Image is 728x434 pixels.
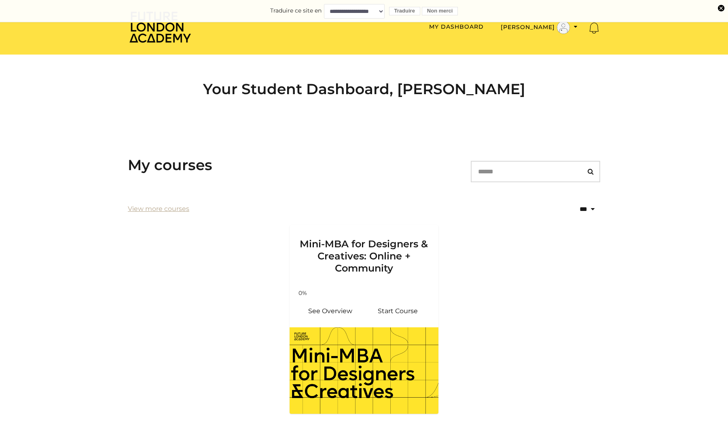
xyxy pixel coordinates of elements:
span: 0% [293,289,312,297]
a: Mini-MBA for Designers & Creatives: Online + Community: See Overview [296,301,364,321]
img: Home Page [128,11,193,43]
a: View more courses [128,204,189,214]
h3: My courses [128,156,212,174]
h3: Mini-MBA for Designers & Creatives: Online + Community [299,225,429,274]
h2: Your Student Dashboard, [PERSON_NAME] [128,80,600,98]
button: Toggle menu [498,21,580,34]
a: Mini-MBA for Designers & Creatives: Online + Community [290,225,438,284]
a: My Dashboard [429,23,484,30]
button: Non merci [422,7,458,15]
button: Traduire [389,7,420,15]
form: Traduire ce site en [8,4,720,18]
a: Mini-MBA for Designers & Creatives: Online + Community: Resume Course [364,301,432,321]
select: status [553,200,600,219]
